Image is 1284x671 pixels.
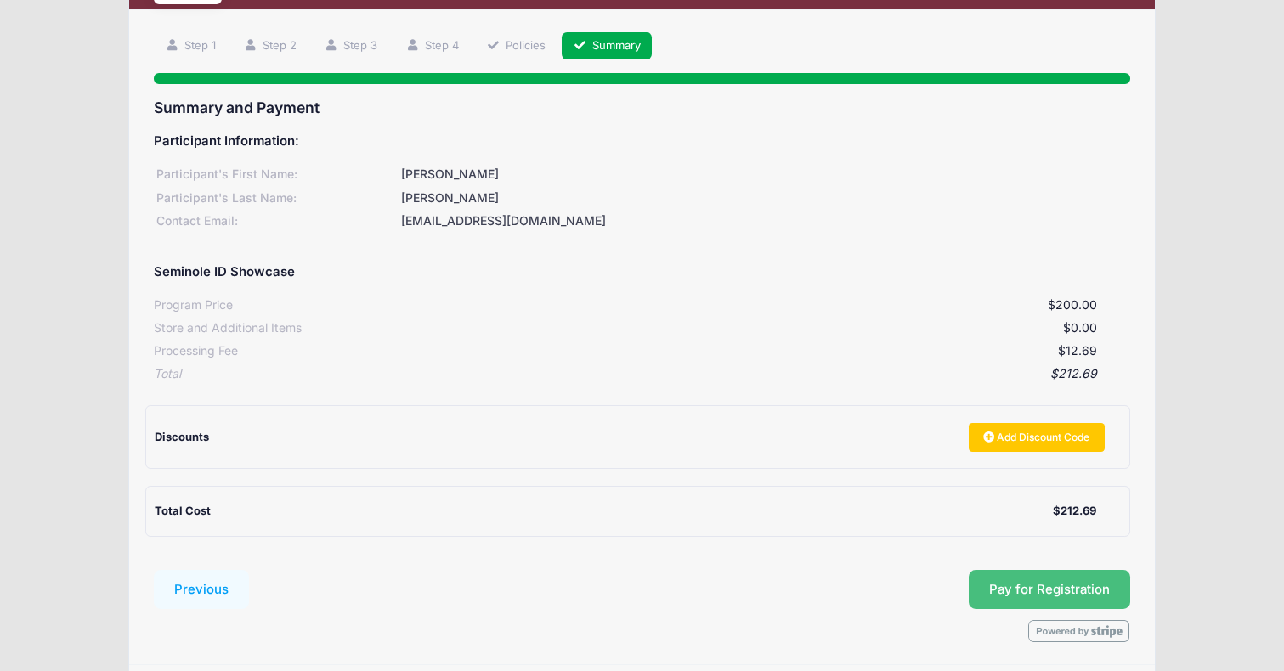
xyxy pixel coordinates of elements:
span: Discounts [155,430,209,443]
a: Add Discount Code [969,423,1105,452]
div: Contact Email: [154,212,398,230]
button: Pay for Registration [969,570,1130,609]
div: $212.69 [1053,503,1096,520]
a: Step 2 [232,32,308,60]
a: Step 1 [154,32,227,60]
a: Policies [475,32,557,60]
div: Participant's Last Name: [154,189,398,207]
a: Step 3 [314,32,389,60]
div: Participant's First Name: [154,166,398,183]
div: Total Cost [155,503,1053,520]
span: $200.00 [1048,297,1097,312]
div: $12.69 [238,342,1097,360]
div: Program Price [154,296,233,314]
div: Total [154,365,181,383]
button: Previous [154,570,249,609]
div: $212.69 [181,365,1097,383]
div: [EMAIL_ADDRESS][DOMAIN_NAME] [398,212,1129,230]
div: $0.00 [302,319,1097,337]
a: Step 4 [394,32,470,60]
div: [PERSON_NAME] [398,189,1129,207]
div: Store and Additional Items [154,319,302,337]
h5: Seminole ID Showcase [154,265,295,280]
div: Processing Fee [154,342,238,360]
a: Summary [562,32,652,60]
div: [PERSON_NAME] [398,166,1129,183]
h5: Participant Information: [154,134,1130,149]
h3: Summary and Payment [154,99,1130,116]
